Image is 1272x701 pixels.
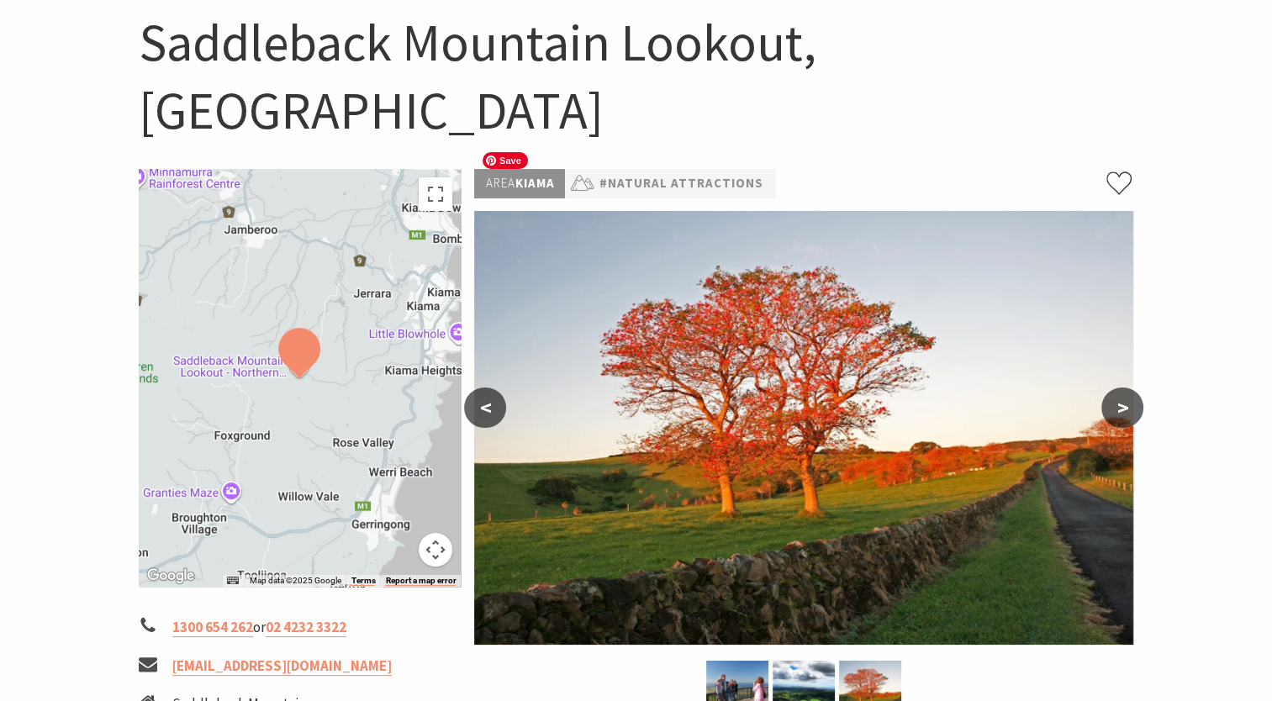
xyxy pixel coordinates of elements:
[419,177,452,211] button: Toggle fullscreen view
[474,211,1133,645] img: Saddleback Lookout
[1101,387,1143,428] button: >
[143,565,198,587] a: Open this area in Google Maps (opens a new window)
[227,575,239,587] button: Keyboard shortcuts
[172,656,392,676] a: [EMAIL_ADDRESS][DOMAIN_NAME]
[172,618,253,637] a: 1300 654 262
[474,169,565,198] p: Kiama
[139,8,1134,144] h1: Saddleback Mountain Lookout, [GEOGRAPHIC_DATA]
[599,173,763,194] a: #Natural Attractions
[351,576,375,586] a: Terms
[419,533,452,567] button: Map camera controls
[485,175,515,191] span: Area
[266,618,346,637] a: 02 4232 3322
[139,616,462,639] li: or
[249,576,340,585] span: Map data ©2025 Google
[385,576,456,586] a: Report a map error
[483,152,528,169] span: Save
[464,387,506,428] button: <
[143,565,198,587] img: Google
